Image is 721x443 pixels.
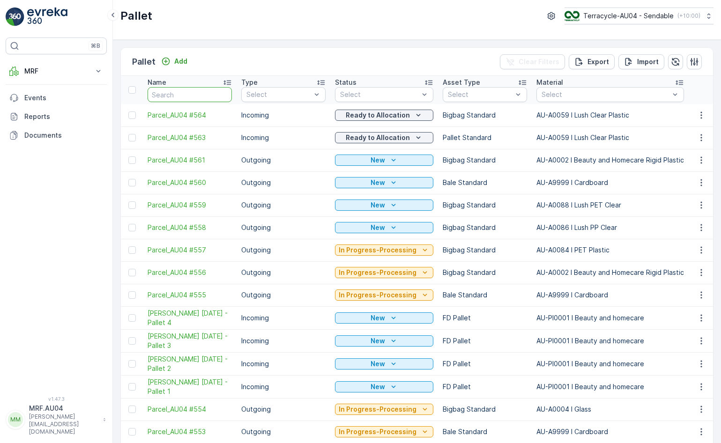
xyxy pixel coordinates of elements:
td: Incoming [237,104,330,126]
div: Toggle Row Selected [128,201,136,209]
p: Name [148,78,166,87]
a: Parcel_AU04 #558 [148,223,232,232]
a: Parcel_AU04 #563 [148,133,232,142]
p: ⌘B [91,42,100,50]
p: Export [587,57,609,66]
button: Add [157,56,191,67]
div: Toggle Row Selected [128,156,136,164]
button: New [335,381,433,392]
td: AU-PI0001 I Beauty and homecare [532,352,689,375]
div: Toggle Row Selected [128,134,136,141]
a: FD Mecca 13.8.25 - Pallet 2 [148,354,232,373]
td: Outgoing [237,421,330,443]
p: In Progress-Processing [339,405,416,414]
p: Select [340,90,419,99]
td: Bale Standard [438,171,532,194]
div: MM [8,412,23,427]
button: In Progress-Processing [335,426,433,437]
td: AU-A0004 I Glass [532,398,689,421]
p: New [371,336,385,346]
p: [PERSON_NAME][EMAIL_ADDRESS][DOMAIN_NAME] [29,413,98,436]
a: Parcel_AU04 #553 [148,427,232,436]
td: AU-A0002 I Beauty and Homecare Rigid Plastic [532,261,689,284]
button: Import [618,54,664,69]
p: Material [536,78,563,87]
div: Toggle Row Selected [128,179,136,186]
td: FD Pallet [438,329,532,352]
a: Parcel_AU04 #560 [148,178,232,187]
p: Select [542,90,669,99]
p: New [371,359,385,369]
p: Events [24,93,103,103]
div: Toggle Row Selected [128,111,136,119]
td: Outgoing [237,284,330,306]
p: New [371,178,385,187]
button: New [335,335,433,347]
div: Toggle Row Selected [128,428,136,436]
p: Ready to Allocation [346,111,410,120]
td: Incoming [237,126,330,149]
td: Bigbag Standard [438,194,532,216]
a: FD Mecca 13.8.25 - Pallet 4 [148,309,232,327]
div: Toggle Row Selected [128,406,136,413]
a: Parcel_AU04 #557 [148,245,232,255]
p: Add [174,57,187,66]
p: Clear Filters [519,57,559,66]
button: New [335,358,433,369]
td: AU-A0059 I Lush Clear Plastic [532,126,689,149]
td: AU-A9999 I Cardboard [532,284,689,306]
td: AU-PI0001 I Beauty and homecare [532,329,689,352]
div: Toggle Row Selected [128,269,136,276]
button: New [335,222,433,233]
p: In Progress-Processing [339,290,416,300]
a: Documents [6,126,107,145]
p: New [371,200,385,210]
a: Parcel_AU04 #554 [148,405,232,414]
span: [PERSON_NAME] [DATE] - Pallet 4 [148,309,232,327]
button: New [335,199,433,211]
p: In Progress-Processing [339,245,416,255]
a: Reports [6,107,107,126]
td: Bigbag Standard [438,261,532,284]
td: Bale Standard [438,421,532,443]
td: Bigbag Standard [438,149,532,171]
a: FD Mecca 13.8.25 - Pallet 3 [148,332,232,350]
p: In Progress-Processing [339,268,416,277]
button: In Progress-Processing [335,267,433,278]
p: New [371,155,385,165]
td: Outgoing [237,171,330,194]
td: AU-PI0001 I Beauty and homecare [532,375,689,398]
span: Parcel_AU04 #561 [148,155,232,165]
button: New [335,312,433,324]
td: Bigbag Standard [438,104,532,126]
p: Status [335,78,357,87]
td: Outgoing [237,261,330,284]
td: Outgoing [237,149,330,171]
td: FD Pallet [438,306,532,329]
p: New [371,313,385,323]
button: New [335,177,433,188]
td: FD Pallet [438,352,532,375]
td: AU-PI0001 I Beauty and homecare [532,306,689,329]
td: AU-A9999 I Cardboard [532,421,689,443]
button: In Progress-Processing [335,404,433,415]
td: Pallet Standard [438,126,532,149]
p: Asset Type [443,78,480,87]
p: New [371,223,385,232]
td: Bigbag Standard [438,216,532,239]
td: Incoming [237,306,330,329]
button: In Progress-Processing [335,289,433,301]
p: In Progress-Processing [339,427,416,436]
p: Type [241,78,258,87]
td: FD Pallet [438,375,532,398]
a: Parcel_AU04 #555 [148,290,232,300]
td: Outgoing [237,194,330,216]
button: Ready to Allocation [335,132,433,143]
td: AU-A0002 I Beauty and Homecare Rigid Plastic [532,149,689,171]
td: Bale Standard [438,284,532,306]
